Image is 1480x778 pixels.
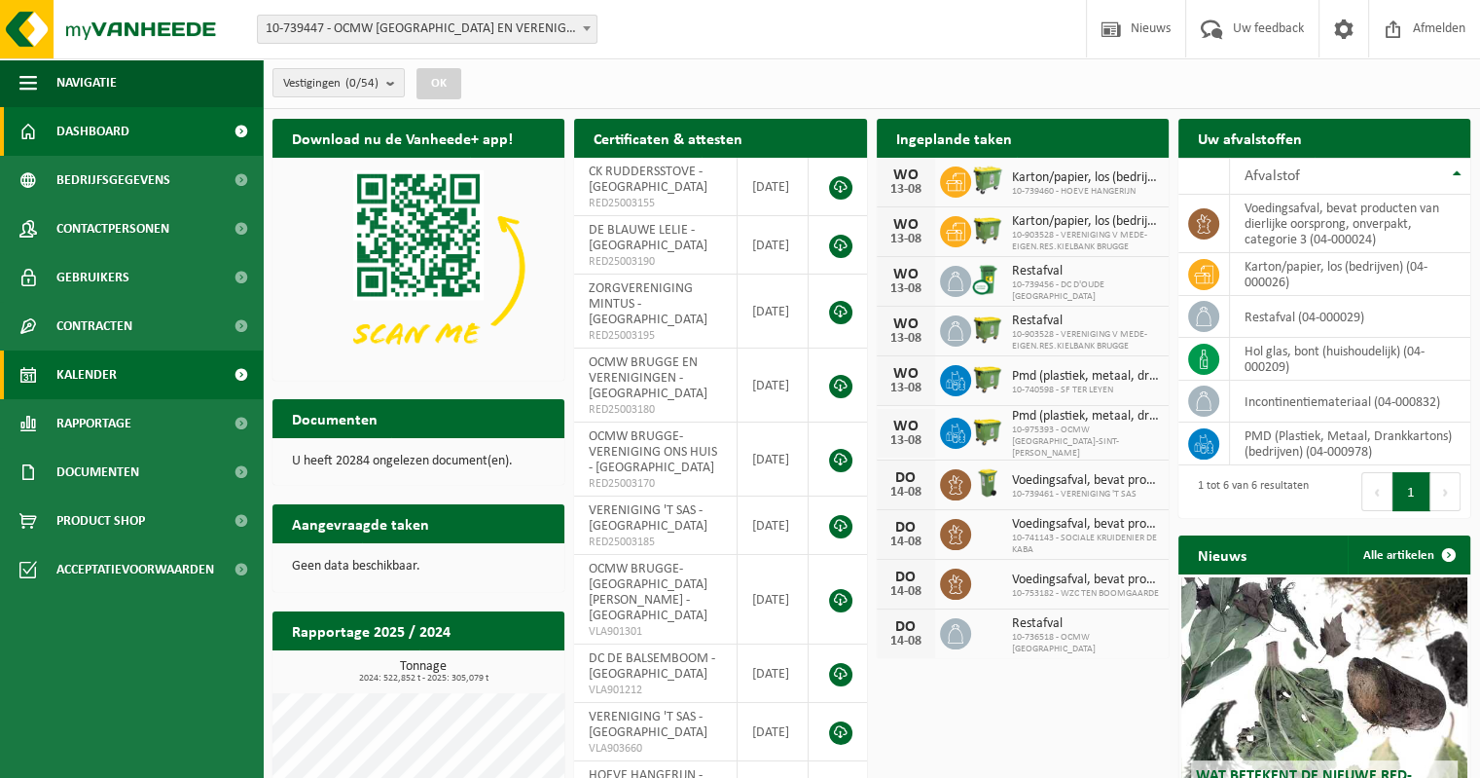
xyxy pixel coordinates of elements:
[1178,119,1321,157] h2: Uw afvalstoffen
[1012,533,1159,556] span: 10-741143 - SOCIALE KRUIDENIER DE KABA
[589,254,722,270] span: RED25003190
[1012,517,1159,533] span: Voedingsafval, bevat producten van dierlijke oorsprong, onverpakt, categorie 3
[419,649,562,688] a: Bekijk rapportage
[56,545,214,594] span: Acceptatievoorwaarden
[1012,329,1159,352] span: 10-903528 - VERENIGING V MEDE-EIGEN.RES.KIELBANK BRUGGE
[886,585,925,599] div: 14-08
[1012,186,1159,198] span: 10-739460 - HOEVE HANGERIJN
[738,423,809,497] td: [DATE]
[1012,473,1159,489] span: Voedingsafval, bevat producten van dierlijke oorsprong, onverpakt, categorie 3
[886,486,925,500] div: 14-08
[1012,489,1159,500] span: 10-739461 - VERENIGING 'T SAS
[589,562,707,623] span: OCMW BRUGGE-[GEOGRAPHIC_DATA][PERSON_NAME] - [GEOGRAPHIC_DATA]
[272,504,449,542] h2: Aangevraagde taken
[345,77,379,90] count: (0/54)
[738,158,809,216] td: [DATE]
[971,164,1004,197] img: WB-0660-HPE-GN-50
[1012,279,1159,303] span: 10-739456 - DC D'OUDE [GEOGRAPHIC_DATA]
[1348,536,1468,574] a: Alle artikelen
[56,399,131,448] span: Rapportage
[1230,296,1470,338] td: restafval (04-000029)
[1230,423,1470,465] td: PMD (Plastiek, Metaal, Drankkartons) (bedrijven) (04-000978)
[738,216,809,275] td: [DATE]
[1012,425,1159,460] span: 10-975393 - OCMW [GEOGRAPHIC_DATA]-SINT-[PERSON_NAME]
[589,196,722,211] span: RED25003155
[971,466,1004,500] img: WB-0140-HPE-GN-50
[257,15,597,44] span: 10-739447 - OCMW BRUGGE EN VERENIGINGEN - BRUGGE
[589,683,722,698] span: VLA901212
[56,107,129,156] span: Dashboard
[971,362,1004,395] img: WB-1100-HPE-GN-50
[1230,381,1470,423] td: incontinentiemateriaal (04-000832)
[56,204,169,253] span: Contactpersonen
[738,555,809,645] td: [DATE]
[1012,170,1159,186] span: Karton/papier, los (bedrijven)
[886,536,925,549] div: 14-08
[738,497,809,555] td: [DATE]
[886,316,925,332] div: WO
[282,660,564,684] h3: Tonnage
[282,674,564,684] span: 2024: 522,852 t - 2025: 305,079 t
[886,267,925,282] div: WO
[886,434,925,448] div: 13-08
[1012,616,1159,632] span: Restafval
[1245,168,1300,184] span: Afvalstof
[1230,253,1470,296] td: karton/papier, los (bedrijven) (04-000026)
[886,332,925,346] div: 13-08
[272,611,470,649] h2: Rapportage 2025 / 2024
[589,429,717,475] span: OCMW BRUGGE-VERENIGING ONS HUIS - [GEOGRAPHIC_DATA]
[589,328,722,344] span: RED25003195
[589,281,707,327] span: ZORGVERENIGING MINTUS - [GEOGRAPHIC_DATA]
[589,624,722,640] span: VLA901301
[1012,214,1159,230] span: Karton/papier, los (bedrijven)
[589,476,722,492] span: RED25003170
[292,455,545,468] p: U heeft 20284 ongelezen document(en).
[971,263,1004,296] img: WB-0240-CU
[272,119,532,157] h2: Download nu de Vanheede+ app!
[272,158,564,377] img: Download de VHEPlus App
[589,651,715,682] span: DC DE BALSEMBOOM - [GEOGRAPHIC_DATA]
[886,520,925,536] div: DO
[886,217,925,233] div: WO
[1012,573,1159,588] span: Voedingsafval, bevat producten van dierlijke oorsprong, onverpakt, categorie 3
[886,470,925,486] div: DO
[589,165,707,195] span: CK RUDDERSSTOVE - [GEOGRAPHIC_DATA]
[292,560,545,574] p: Geen data beschikbaar.
[56,253,129,302] span: Gebruikers
[1012,314,1159,329] span: Restafval
[1012,409,1159,425] span: Pmd (plastiek, metaal, drankkartons) (bedrijven)
[738,703,809,761] td: [DATE]
[1188,470,1309,513] div: 1 tot 6 van 6 resultaten
[738,645,809,703] td: [DATE]
[589,355,707,401] span: OCMW BRUGGE EN VERENIGINGEN - [GEOGRAPHIC_DATA]
[886,382,925,395] div: 13-08
[574,119,762,157] h2: Certificaten & attesten
[589,710,707,740] span: VERENIGING 'T SAS - [GEOGRAPHIC_DATA]
[886,167,925,183] div: WO
[886,282,925,296] div: 13-08
[971,313,1004,346] img: WB-1100-HPE-GN-50
[56,58,117,107] span: Navigatie
[971,213,1004,246] img: WB-1100-HPE-GN-50
[1430,472,1461,511] button: Next
[56,497,145,545] span: Product Shop
[1230,195,1470,253] td: voedingsafval, bevat producten van dierlijke oorsprong, onverpakt, categorie 3 (04-000024)
[1012,369,1159,385] span: Pmd (plastiek, metaal, drankkartons) (bedrijven)
[589,535,722,550] span: RED25003185
[589,223,707,253] span: DE BLAUWE LELIE - [GEOGRAPHIC_DATA]
[416,68,461,99] button: OK
[738,275,809,349] td: [DATE]
[877,119,1031,157] h2: Ingeplande taken
[1012,632,1159,655] span: 10-736518 - OCMW [GEOGRAPHIC_DATA]
[886,183,925,197] div: 13-08
[886,635,925,648] div: 14-08
[886,233,925,246] div: 13-08
[1230,338,1470,381] td: hol glas, bont (huishoudelijk) (04-000209)
[1361,472,1392,511] button: Previous
[56,448,139,497] span: Documenten
[1012,230,1159,253] span: 10-903528 - VERENIGING V MEDE-EIGEN.RES.KIELBANK BRUGGE
[283,69,379,98] span: Vestigingen
[1012,264,1159,279] span: Restafval
[56,302,132,351] span: Contracten
[1392,472,1430,511] button: 1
